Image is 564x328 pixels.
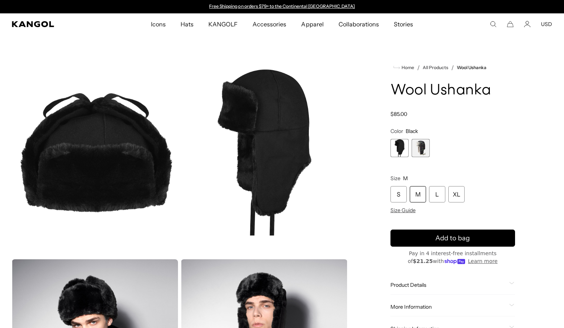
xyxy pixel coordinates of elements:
[435,233,470,243] span: Add to bag
[390,186,407,202] div: S
[400,65,414,70] span: Home
[390,207,416,214] span: Size Guide
[423,65,448,70] a: All Products
[390,175,400,182] span: Size
[12,48,178,256] img: color-black
[390,230,515,247] button: Add to bag
[390,128,403,134] span: Color
[390,303,506,310] span: More Information
[151,13,166,35] span: Icons
[201,13,245,35] a: KANGOLF
[390,282,506,288] span: Product Details
[301,13,323,35] span: Apparel
[457,65,487,70] a: Wool Ushanka
[386,13,420,35] a: Stories
[394,13,413,35] span: Stories
[490,21,497,27] summary: Search here
[541,21,552,27] button: USD
[206,4,359,10] div: Announcement
[410,186,426,202] div: M
[393,64,414,71] a: Home
[507,21,514,27] button: Cart
[173,13,201,35] a: Hats
[253,13,286,35] span: Accessories
[414,63,420,72] li: /
[412,139,430,157] label: Dark Flannel
[294,13,331,35] a: Apparel
[412,139,430,157] div: 2 of 2
[12,21,99,27] a: Kangol
[390,63,515,72] nav: breadcrumbs
[390,139,409,157] label: Black
[406,128,418,134] span: Black
[448,186,465,202] div: XL
[181,48,347,256] img: color-black
[331,13,386,35] a: Collaborations
[339,13,379,35] span: Collaborations
[524,21,531,27] a: Account
[209,3,355,9] a: Free Shipping on orders $79+ to the Continental [GEOGRAPHIC_DATA]
[245,13,294,35] a: Accessories
[144,13,173,35] a: Icons
[390,111,407,117] span: $85.00
[208,13,238,35] span: KANGOLF
[206,4,359,10] slideshow-component: Announcement bar
[390,82,515,99] h1: Wool Ushanka
[448,63,454,72] li: /
[429,186,445,202] div: L
[403,175,408,182] span: M
[206,4,359,10] div: 1 of 2
[390,139,409,157] div: 1 of 2
[181,13,194,35] span: Hats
